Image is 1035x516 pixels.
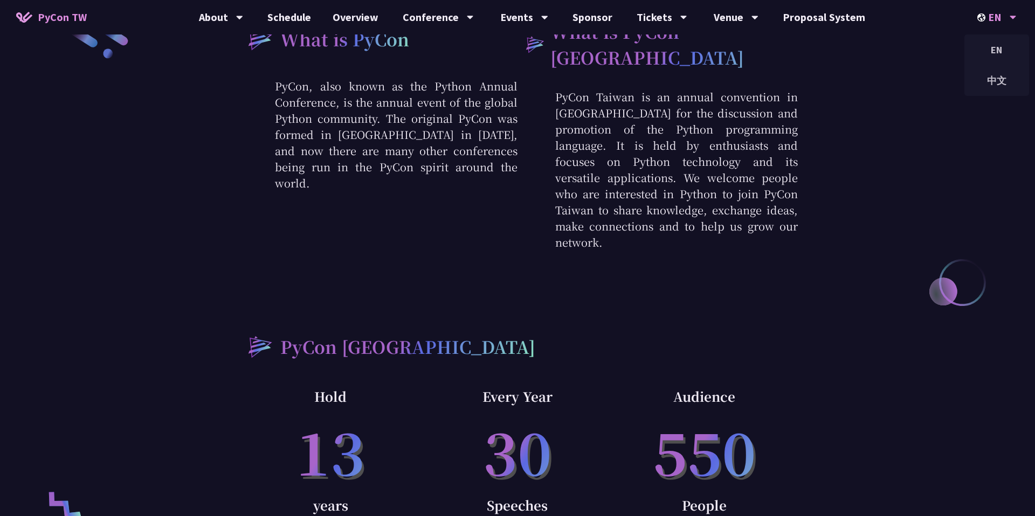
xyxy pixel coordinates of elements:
span: PyCon TW [38,9,87,25]
img: Locale Icon [977,13,988,22]
div: 中文 [964,68,1029,93]
div: EN [964,37,1029,62]
p: PyCon, also known as the Python Annual Conference, is the annual event of the global Python commu... [237,78,517,191]
p: years [237,494,424,516]
h2: PyCon [GEOGRAPHIC_DATA] [280,333,535,359]
img: Home icon of PyCon TW 2025 [16,12,32,23]
p: 550 [611,407,798,494]
h2: What is PyCon [280,26,409,52]
img: heading-bullet [237,326,280,367]
p: Hold [237,386,424,407]
p: 13 [237,407,424,494]
p: Audience [611,386,798,407]
p: Every Year [424,386,611,407]
img: heading-bullet [237,18,280,59]
p: Speeches [424,494,611,516]
img: heading-bullet [517,29,550,60]
p: People [611,494,798,516]
a: PyCon TW [5,4,98,31]
h2: What is PyCon [GEOGRAPHIC_DATA] [550,18,798,70]
p: 30 [424,407,611,494]
p: PyCon Taiwan is an annual convention in [GEOGRAPHIC_DATA] for the discussion and promotion of the... [517,89,798,250]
